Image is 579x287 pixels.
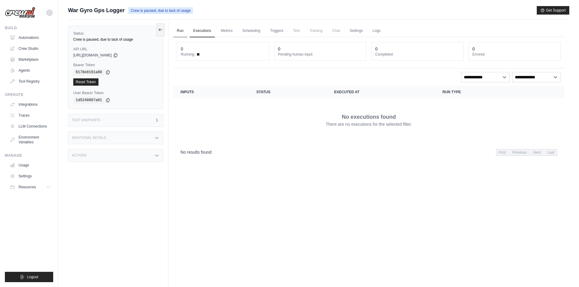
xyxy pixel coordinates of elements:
[5,92,53,97] div: Operate
[173,25,187,37] a: Run
[73,37,158,42] div: Crew is paused, due to lack of usage
[472,46,475,52] div: 0
[545,149,557,156] span: Last
[327,86,435,98] th: Executed at
[435,86,525,98] th: Run Type
[73,97,104,104] code: 1d5248087a01
[181,149,212,155] p: No results found
[346,25,366,37] a: Settings
[72,118,101,122] h3: Test Endpoints
[329,25,343,37] span: Chat is not available until the deployment is complete
[73,69,104,76] code: 6178e8161a80
[7,121,53,131] a: LLM Connections
[369,25,384,37] a: Logs
[472,52,557,57] dt: Errored
[7,100,53,109] a: Integrations
[5,7,35,19] img: Logo
[128,7,193,14] span: Crew is paused, due to lack of usage
[7,132,53,147] a: Environment Variables
[173,144,564,160] nav: Pagination
[239,25,264,37] a: Scheduling
[73,53,112,58] span: [URL][DOMAIN_NAME]
[19,185,36,190] span: Resources
[7,66,53,75] a: Agents
[496,149,508,156] span: First
[7,160,53,170] a: Usage
[190,25,215,37] a: Executions
[7,44,53,53] a: Crew Studio
[326,121,412,127] p: There are no executions for the selected filter.
[537,6,569,15] button: Get Support
[27,275,38,279] span: Logout
[496,149,557,156] nav: Pagination
[73,47,158,52] label: API URL
[7,171,53,181] a: Settings
[73,63,158,67] label: Bearer Token
[68,6,125,15] span: War Gyro Gps Logger
[73,91,158,95] label: User Bearer Token
[73,31,158,36] label: Status
[5,26,53,30] div: Build
[342,113,396,121] p: No executions found
[181,52,195,57] span: Running
[72,154,87,157] h3: Actions
[181,46,183,52] div: 0
[7,55,53,64] a: Marketplace
[249,86,327,98] th: Status
[289,25,303,37] span: Test
[375,46,377,52] div: 0
[7,111,53,120] a: Traces
[267,25,287,37] a: Triggers
[306,25,326,37] span: Training is not available until the deployment is complete
[278,46,281,52] div: 0
[173,86,564,160] section: Crew executions table
[7,77,53,86] a: Tool Registry
[375,52,460,57] dt: Completed
[217,25,236,37] a: Metrics
[531,149,544,156] span: Next
[72,136,106,140] h3: Additional Details
[173,86,249,98] th: Inputs
[278,52,363,57] dt: Pending human input
[510,149,529,156] span: Previous
[73,78,98,86] a: Reset Token
[7,182,53,192] button: Resources
[5,272,53,282] button: Logout
[5,153,53,158] div: Manage
[7,33,53,43] a: Automations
